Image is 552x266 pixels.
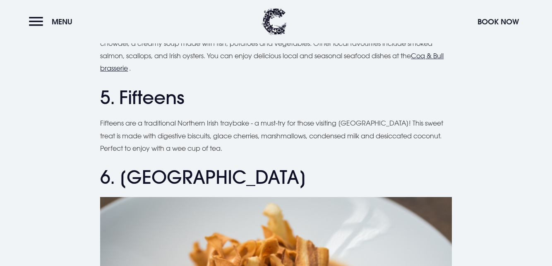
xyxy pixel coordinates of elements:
[100,117,451,154] p: Fifteens are a traditional Northern Irish traybake - a must-try for those visiting [GEOGRAPHIC_DA...
[262,8,287,35] img: Clandeboye Lodge
[100,24,451,75] p: [GEOGRAPHIC_DATA] offers plenty of delicious, fresh seafood. A popular seafood dish is Ulster sea...
[473,13,523,31] button: Book Now
[100,166,451,188] h2: 6. [GEOGRAPHIC_DATA]
[29,13,77,31] button: Menu
[52,17,72,26] span: Menu
[100,87,451,109] h2: 5. Fifteens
